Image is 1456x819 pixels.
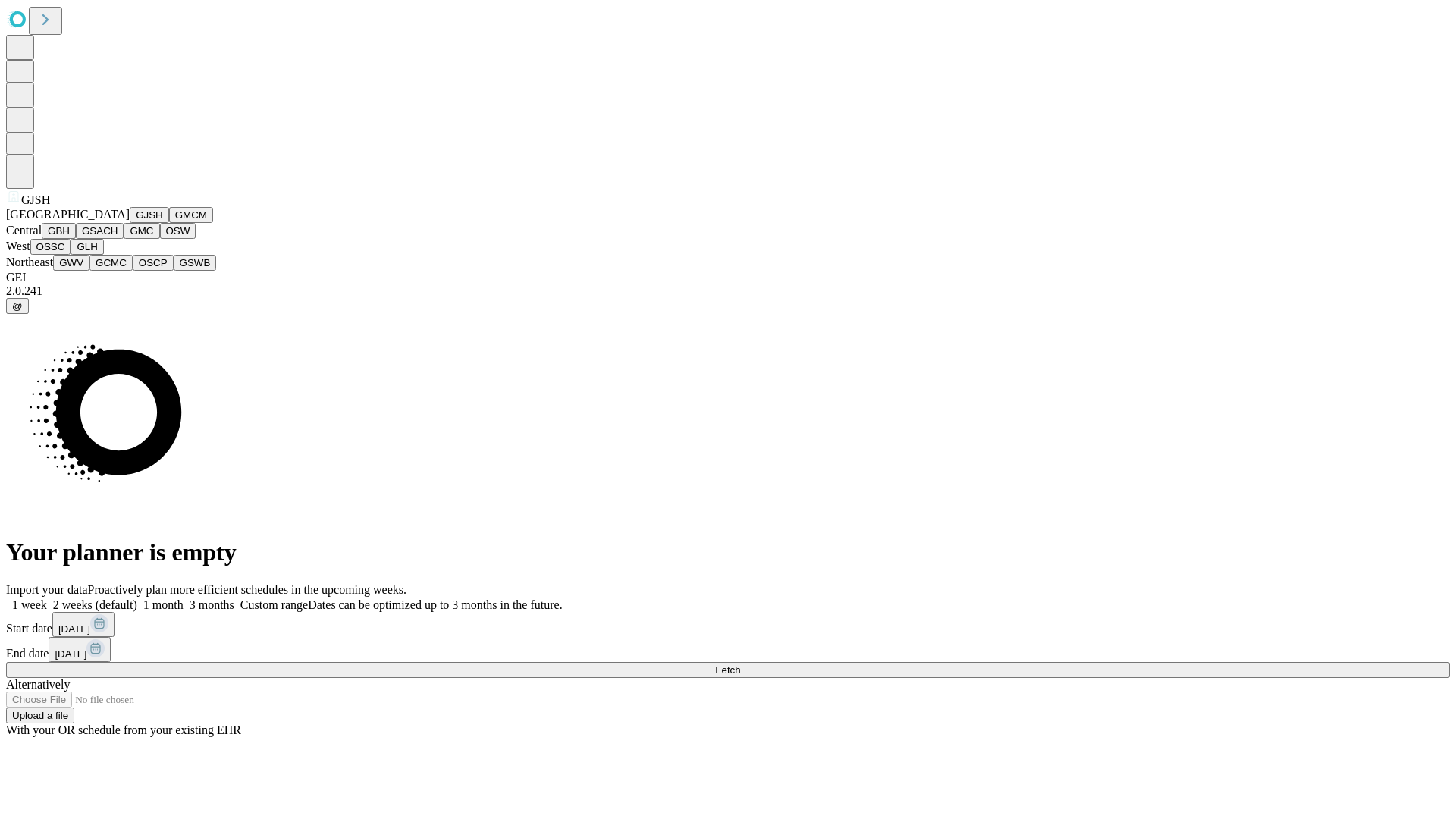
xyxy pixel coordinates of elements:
[174,255,217,271] button: GSWB
[143,598,184,611] span: 1 month
[49,637,111,662] button: [DATE]
[124,223,159,239] button: GMC
[21,193,50,206] span: GJSH
[6,538,1450,566] h1: Your planner is empty
[715,664,740,676] span: Fetch
[240,598,308,611] span: Custom range
[190,598,234,611] span: 3 months
[6,708,74,723] button: Upload a file
[55,648,86,660] span: [DATE]
[12,300,23,312] span: @
[71,239,103,255] button: GLH
[6,271,1450,284] div: GEI
[130,207,169,223] button: GJSH
[12,598,47,611] span: 1 week
[76,223,124,239] button: GSACH
[308,598,562,611] span: Dates can be optimized up to 3 months in the future.
[6,678,70,691] span: Alternatively
[6,583,88,596] span: Import your data
[89,255,133,271] button: GCMC
[160,223,196,239] button: OSW
[6,723,241,736] span: With your OR schedule from your existing EHR
[6,637,1450,662] div: End date
[133,255,174,271] button: OSCP
[53,598,137,611] span: 2 weeks (default)
[6,662,1450,678] button: Fetch
[58,623,90,635] span: [DATE]
[6,208,130,221] span: [GEOGRAPHIC_DATA]
[6,612,1450,637] div: Start date
[52,612,115,637] button: [DATE]
[53,255,89,271] button: GWV
[6,298,29,314] button: @
[88,583,406,596] span: Proactively plan more efficient schedules in the upcoming weeks.
[6,240,30,253] span: West
[169,207,213,223] button: GMCM
[42,223,76,239] button: GBH
[6,284,1450,298] div: 2.0.241
[6,256,53,268] span: Northeast
[30,239,71,255] button: OSSC
[6,224,42,237] span: Central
